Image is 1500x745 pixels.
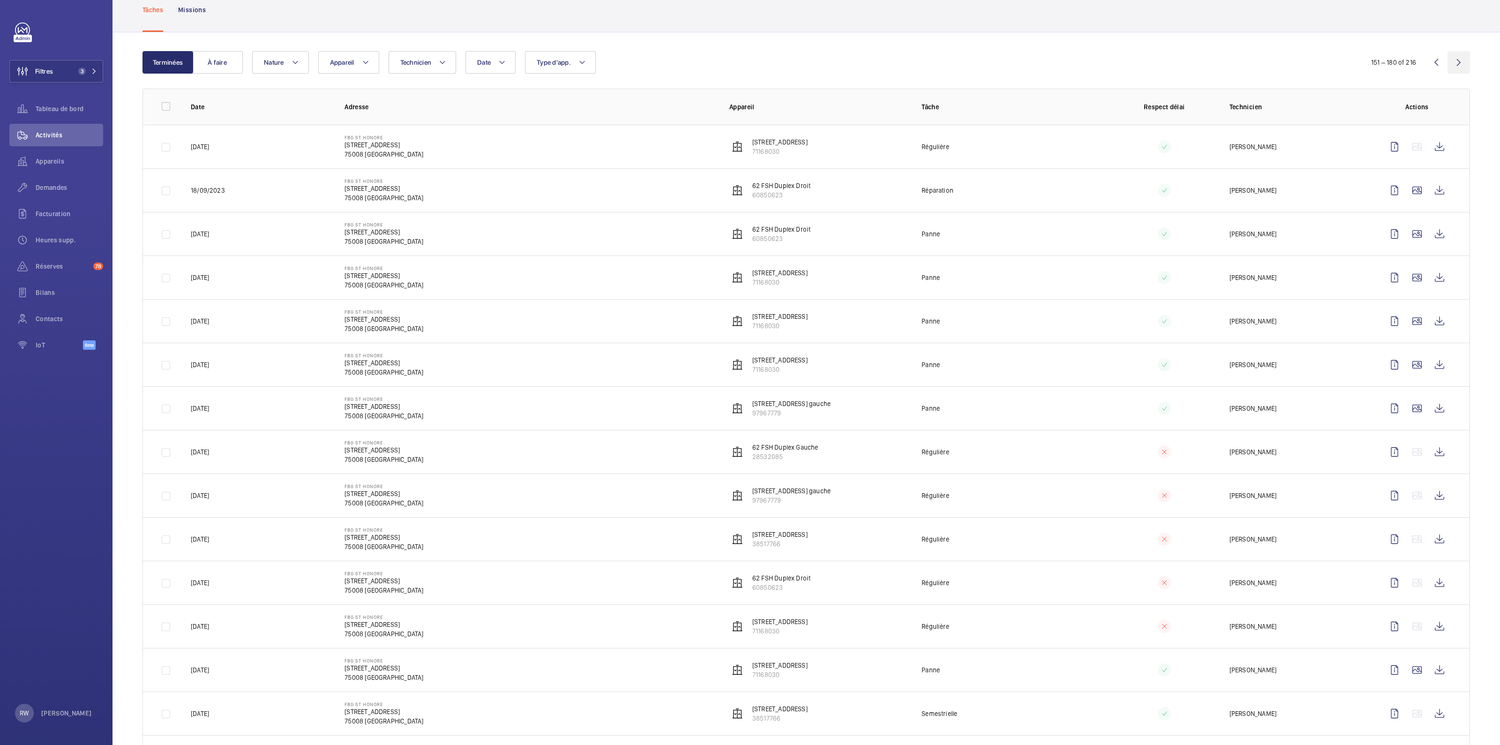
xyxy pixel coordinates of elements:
[345,368,423,377] p: 75008 [GEOGRAPHIC_DATA]
[732,359,743,370] img: elevator.svg
[389,51,457,74] button: Technicien
[345,396,423,402] p: FBG ST HONORE
[752,181,810,190] p: 62 FSH Duplex Droit
[78,68,86,75] span: 3
[36,209,103,218] span: Facturation
[191,229,209,239] p: [DATE]
[922,404,940,413] p: Panne
[93,263,103,270] span: 78
[191,142,209,151] p: [DATE]
[400,59,432,66] span: Technicien
[36,340,83,350] span: IoT
[264,59,284,66] span: Nature
[465,51,516,74] button: Date
[345,193,423,203] p: 75008 [GEOGRAPHIC_DATA]
[922,447,949,457] p: Régulière
[1230,404,1276,413] p: [PERSON_NAME]
[752,539,808,549] p: 38517766
[732,446,743,458] img: elevator.svg
[345,411,423,421] p: 75008 [GEOGRAPHIC_DATA]
[191,578,209,587] p: [DATE]
[922,665,940,675] p: Panne
[752,278,808,287] p: 71168030
[1230,142,1276,151] p: [PERSON_NAME]
[178,5,206,15] p: Missions
[345,358,423,368] p: [STREET_ADDRESS]
[752,452,818,461] p: 28532085
[752,626,808,636] p: 71168030
[729,102,907,112] p: Appareil
[732,490,743,501] img: elevator.svg
[1230,102,1368,112] p: Technicien
[732,664,743,676] img: elevator.svg
[345,527,423,533] p: FBG ST HONORE
[1230,534,1276,544] p: [PERSON_NAME]
[345,620,423,629] p: [STREET_ADDRESS]
[922,622,949,631] p: Régulière
[752,365,808,374] p: 71168030
[36,104,103,113] span: Tableau de bord
[252,51,309,74] button: Nature
[922,534,949,544] p: Régulière
[345,629,423,639] p: 75008 [GEOGRAPHIC_DATA]
[1371,58,1416,67] div: 151 – 180 of 216
[142,5,163,15] p: Tâches
[752,399,831,408] p: [STREET_ADDRESS] gauche
[345,440,423,445] p: FBG ST HONORE
[192,51,243,74] button: À faire
[922,360,940,369] p: Panne
[752,443,818,452] p: 62 FSH Duplex Gauche
[318,51,379,74] button: Appareil
[191,360,209,369] p: [DATE]
[752,234,810,243] p: 60850623
[752,670,808,679] p: 71168030
[1230,360,1276,369] p: [PERSON_NAME]
[345,673,423,682] p: 75008 [GEOGRAPHIC_DATA]
[732,534,743,545] img: elevator.svg
[36,288,103,297] span: Bilans
[191,404,209,413] p: [DATE]
[1230,316,1276,326] p: [PERSON_NAME]
[191,273,209,282] p: [DATE]
[732,228,743,240] img: elevator.svg
[345,658,423,663] p: FBG ST HONORE
[345,489,423,498] p: [STREET_ADDRESS]
[752,714,808,723] p: 38517766
[732,403,743,414] img: elevator.svg
[345,701,423,707] p: FBG ST HONORE
[345,455,423,464] p: 75008 [GEOGRAPHIC_DATA]
[752,573,810,583] p: 62 FSH Duplex Droit
[922,186,953,195] p: Réparation
[345,586,423,595] p: 75008 [GEOGRAPHIC_DATA]
[752,661,808,670] p: [STREET_ADDRESS]
[1230,186,1276,195] p: [PERSON_NAME]
[191,316,209,326] p: [DATE]
[142,51,193,74] button: Terminées
[1230,491,1276,500] p: [PERSON_NAME]
[1383,102,1451,112] p: Actions
[1230,447,1276,457] p: [PERSON_NAME]
[752,225,810,234] p: 62 FSH Duplex Droit
[345,315,423,324] p: [STREET_ADDRESS]
[922,316,940,326] p: Panne
[345,533,423,542] p: [STREET_ADDRESS]
[1230,229,1276,239] p: [PERSON_NAME]
[752,617,808,626] p: [STREET_ADDRESS]
[732,577,743,588] img: elevator.svg
[191,186,225,195] p: 18/09/2023
[922,709,957,718] p: Semestrielle
[36,314,103,324] span: Contacts
[345,576,423,586] p: [STREET_ADDRESS]
[83,340,96,350] span: Beta
[345,271,423,280] p: [STREET_ADDRESS]
[191,709,209,718] p: [DATE]
[752,321,808,331] p: 71168030
[525,51,596,74] button: Type d'app.
[36,262,90,271] span: Réserves
[752,583,810,592] p: 60850623
[345,135,423,140] p: FBG ST HONORE
[345,663,423,673] p: [STREET_ADDRESS]
[345,402,423,411] p: [STREET_ADDRESS]
[752,530,808,539] p: [STREET_ADDRESS]
[191,622,209,631] p: [DATE]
